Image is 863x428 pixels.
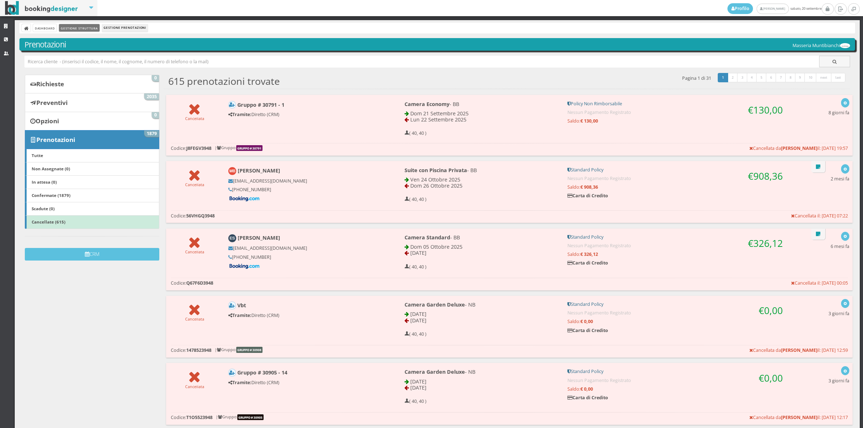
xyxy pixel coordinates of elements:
b: Carta di Credito [567,327,608,333]
input: Ricerca cliente - (inserisci il codice, il nome, il cognome, il numero di telefono o la mail) [24,56,819,68]
a: Opzioni 0 [25,112,159,130]
a: Gestione Struttura [59,24,99,32]
b: Richieste [36,80,64,88]
img: Booking-com-logo.png [228,195,261,202]
span: € [748,237,783,250]
h5: Diretto (CRM) [228,380,380,385]
a: 3 [737,73,748,82]
b: Non Assegnate (0) [32,166,70,171]
span: 0 [152,75,159,82]
b: Gruppo # 30905 [238,415,262,419]
h5: ( 40, 40 ) [405,399,426,404]
span: 0,00 [764,372,783,385]
h5: Codice: [171,348,211,353]
h5: [PHONE_NUMBER] [228,187,380,192]
h5: Saldo: [567,118,786,124]
b: Camera Garden Deluxe [405,368,465,375]
b: Opzioni [36,117,59,125]
span: Lun 22 Settembre 2025 [410,116,466,123]
a: Non Assegnate (0) [25,162,159,176]
strong: € 0,00 [580,318,593,325]
b: In attesa (0) [32,179,57,185]
h4: - BB [405,101,558,107]
b: Gruppo # 30905 - 14 [237,369,287,376]
h5: Codice: [171,415,213,420]
a: Confermate (1879) [25,189,159,202]
b: Q67F6D3948 [186,280,213,286]
a: Profilo [727,3,753,14]
b: T1O5523948 [186,414,213,420]
b: [PERSON_NAME] [781,145,817,151]
a: 2 [727,73,738,82]
h5: ( 40, 40 ) [405,331,426,337]
span: [DATE] [410,310,426,317]
h5: Diretto (CRM) [228,313,380,318]
span: 0,00 [764,304,783,317]
h5: 6 mesi fa [831,244,849,249]
h5: Standard Policy [567,369,786,374]
b: Camera Economy [405,101,449,107]
h5: Standard Policy [567,302,786,307]
img: Elena Schollenberg [228,234,237,243]
h5: 3 giorni fa [828,311,849,316]
h6: | Gruppo: [215,146,264,150]
b: Gruppo # 30908 [237,348,261,352]
a: Cancellata [185,243,204,254]
span: 326,12 [753,237,783,250]
a: In attesa (0) [25,175,159,189]
span: Dom 05 Ottobre 2025 [410,243,462,250]
h5: Codice: [171,146,211,151]
h5: Nessun Pagamento Registrato [567,110,786,115]
span: 0 [152,112,159,119]
a: next [816,73,832,82]
b: Tramite: [228,379,251,386]
strong: € 908,36 [580,184,598,190]
span: [DATE] [410,384,426,391]
b: 1478523948 [186,347,211,353]
span: € [759,372,783,385]
h5: Pagina 1 di 31 [682,75,711,81]
h5: Codice: [171,213,215,218]
a: Preventivi 2035 [25,93,159,112]
span: [DATE] [410,378,426,385]
h5: [EMAIL_ADDRESS][DOMAIN_NAME] [228,245,380,251]
span: Ven 24 Ottobre 2025 [410,176,460,183]
b: Gruppo # 30791 [237,146,261,150]
h5: 3 giorni fa [828,378,849,383]
b: [PERSON_NAME] [781,414,817,420]
h5: Diretto (CRM) [228,112,380,117]
img: BookingDesigner.com [5,1,78,15]
h5: Nessun Pagamento Registrato [567,378,786,383]
b: Camera Standard [405,234,450,241]
h6: | Gruppo: [215,348,264,352]
span: 908,36 [753,170,783,183]
span: € [759,304,783,317]
h5: Cancellata da il: [DATE] 19:57 [749,146,848,151]
h5: Nessun Pagamento Registrato [567,176,786,181]
b: Tramite: [228,312,251,318]
h5: Nessun Pagamento Registrato [567,310,786,316]
a: 8 [785,73,796,82]
h5: Cancellata il: [DATE] 00:05 [791,280,848,286]
img: Marco Balzarin [228,167,237,175]
a: 6 [766,73,776,82]
h5: Codice: [171,280,213,286]
b: 56VHGQ3948 [186,213,215,219]
img: Booking-com-logo.png [228,263,261,270]
span: Dom 21 Settembre 2025 [410,110,469,117]
h5: Saldo: [567,319,786,324]
span: € [748,170,783,183]
b: [PERSON_NAME] [238,167,280,174]
b: [PERSON_NAME] [238,234,280,241]
b: [PERSON_NAME] [781,347,817,353]
b: Confermate (1879) [32,192,70,198]
a: 1 [718,73,728,82]
strong: € 130,00 [580,118,598,124]
span: € [748,103,783,116]
b: Suite con Piscina Privata [405,167,467,174]
b: Tutte [32,152,43,158]
a: Scadute (0) [25,202,159,216]
a: Cancellate (615) [25,215,159,229]
h4: - NB [405,302,558,308]
img: 56db488bc92111ef969d06d5a9c234c7.png [840,43,850,48]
